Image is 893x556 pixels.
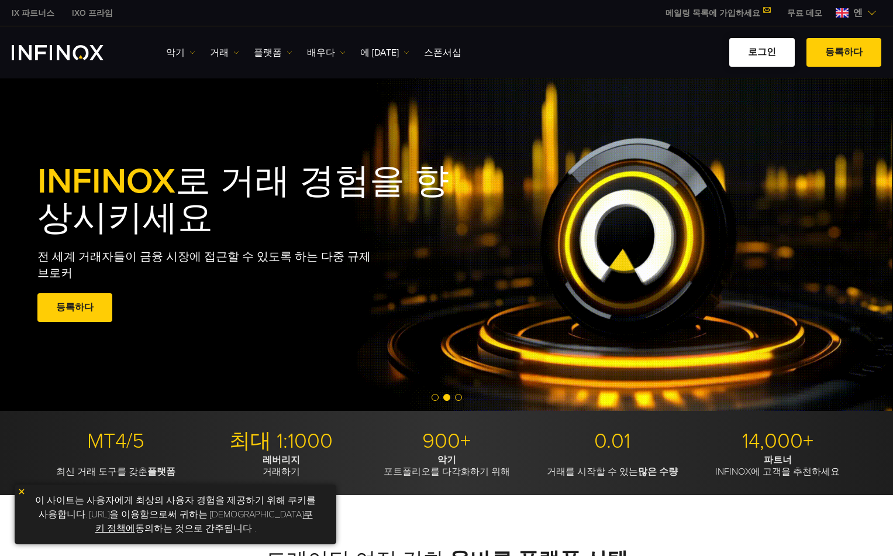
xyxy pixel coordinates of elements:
[748,46,776,58] font: 로그인
[825,46,863,58] font: 등록하다
[787,8,822,18] font: 무료 데모
[715,466,840,478] font: INFINOX에 고객을 추천하세요
[666,8,760,18] font: 메일링 목록에 가입하세요
[210,46,239,60] a: 거래
[263,454,300,466] font: 레버리지
[87,428,144,454] font: MT4/5
[56,301,94,313] font: 등록하다
[263,466,300,478] font: 거래하기
[778,7,831,19] a: 인피녹스 메뉴
[594,428,630,454] font: 0.01
[37,160,449,239] font: 로 거래 경험을 향상시키세요
[210,47,229,59] font: 거래
[135,523,256,534] font: 동의하는 것으로 간주됩니다 .
[147,466,175,478] font: 플랫폼
[424,47,461,59] font: 스폰서십
[229,428,333,454] font: 최대 1:1000
[384,466,510,478] font: 포트폴리오를 다각화하기 위해
[18,488,26,496] img: 노란색 닫기 아이콘
[307,46,346,60] a: 배우다
[443,394,450,401] span: Go to slide 2
[360,47,399,59] font: 에 [DATE]
[63,7,122,19] a: 인피녹스
[853,7,863,19] font: 엔
[166,46,195,60] a: 악기
[764,454,792,466] font: 파트너
[37,293,112,322] a: 등록하다
[729,38,795,67] a: 로그인
[254,47,282,59] font: 플랫폼
[12,8,54,18] font: IX 파트너스
[422,428,471,454] font: 900+
[742,428,813,454] font: 14,000+
[424,46,461,60] a: 스폰서십
[657,8,778,18] a: 메일링 목록에 가입하세요
[3,7,63,19] a: 인피녹스
[56,466,147,478] font: 최신 거래 도구를 갖춘
[455,394,462,401] span: Go to slide 3
[432,394,439,401] span: Go to slide 1
[254,46,292,60] a: 플랫폼
[166,47,185,59] font: 악기
[37,160,175,203] font: INFINOX
[806,38,881,67] a: 등록하다
[638,466,678,478] font: 많은 수량
[37,250,371,280] font: 전 세계 거래자들이 금융 시장에 접근할 수 있도록 하는 다중 규제 브로커
[547,466,638,478] font: 거래를 시작할 수 있는
[12,45,131,60] a: INFINOX 로고
[35,495,316,520] font: 이 사이트는 사용자에게 최상의 사용자 경험을 제공하기 위해 쿠키를 사용합니다. [URL]을 이용함으로써 귀하는 [DEMOGRAPHIC_DATA]
[307,47,335,59] font: 배우다
[437,454,456,466] font: 악기
[72,8,113,18] font: IXO 프라임
[360,46,409,60] a: 에 [DATE]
